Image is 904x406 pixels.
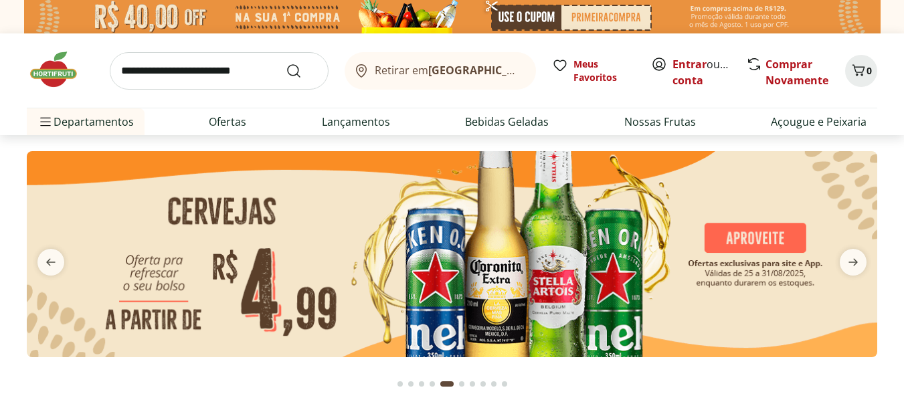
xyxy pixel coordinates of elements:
[37,106,134,138] span: Departamentos
[624,114,696,130] a: Nossas Frutas
[867,64,872,77] span: 0
[375,64,523,76] span: Retirar em
[552,58,635,84] a: Meus Favoritos
[465,114,549,130] a: Bebidas Geladas
[27,151,877,357] img: cervejas
[573,58,635,84] span: Meus Favoritos
[286,63,318,79] button: Submit Search
[765,57,828,88] a: Comprar Novamente
[467,368,478,400] button: Go to page 7 from fs-carousel
[499,368,510,400] button: Go to page 10 from fs-carousel
[37,106,54,138] button: Menu
[829,249,877,276] button: next
[456,368,467,400] button: Go to page 6 from fs-carousel
[428,63,654,78] b: [GEOGRAPHIC_DATA]/[GEOGRAPHIC_DATA]
[395,368,405,400] button: Go to page 1 from fs-carousel
[438,368,456,400] button: Current page from fs-carousel
[478,368,488,400] button: Go to page 8 from fs-carousel
[405,368,416,400] button: Go to page 2 from fs-carousel
[672,57,707,72] a: Entrar
[110,52,329,90] input: search
[672,56,732,88] span: ou
[488,368,499,400] button: Go to page 9 from fs-carousel
[416,368,427,400] button: Go to page 3 from fs-carousel
[771,114,867,130] a: Açougue e Peixaria
[27,249,75,276] button: previous
[345,52,536,90] button: Retirar em[GEOGRAPHIC_DATA]/[GEOGRAPHIC_DATA]
[672,57,746,88] a: Criar conta
[845,55,877,87] button: Carrinho
[427,368,438,400] button: Go to page 4 from fs-carousel
[322,114,390,130] a: Lançamentos
[27,49,94,90] img: Hortifruti
[209,114,246,130] a: Ofertas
